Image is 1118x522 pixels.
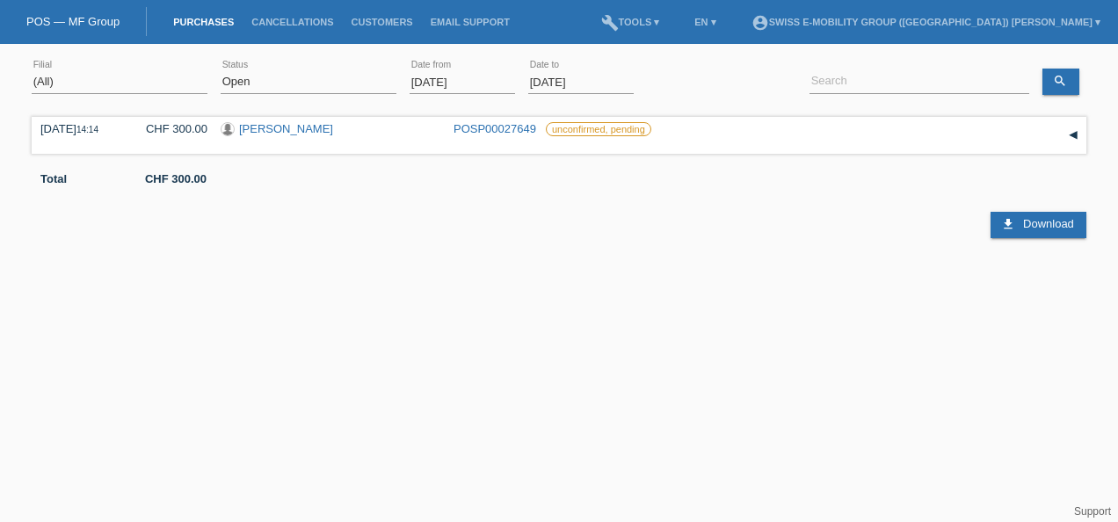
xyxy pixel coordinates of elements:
a: Cancellations [243,17,342,27]
a: Purchases [164,17,243,27]
a: EN ▾ [686,17,724,27]
span: 14:14 [76,125,98,134]
div: expand/collapse [1060,122,1086,149]
span: Download [1023,217,1074,230]
a: account_circleSwiss E-Mobility Group ([GEOGRAPHIC_DATA]) [PERSON_NAME] ▾ [743,17,1109,27]
b: Total [40,172,67,185]
i: build [601,14,619,32]
a: POS — MF Group [26,15,120,28]
a: buildTools ▾ [592,17,669,27]
i: search [1053,74,1067,88]
a: download Download [991,212,1085,238]
i: download [1001,217,1015,231]
div: CHF 300.00 [124,122,207,135]
a: Email Support [422,17,519,27]
a: [PERSON_NAME] [239,122,333,135]
label: unconfirmed, pending [546,122,651,136]
a: Support [1074,505,1111,518]
b: CHF 300.00 [145,172,207,185]
a: Customers [343,17,422,27]
a: POSP00027649 [454,122,536,135]
div: [DATE] [40,122,111,135]
i: account_circle [751,14,769,32]
a: search [1042,69,1079,95]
